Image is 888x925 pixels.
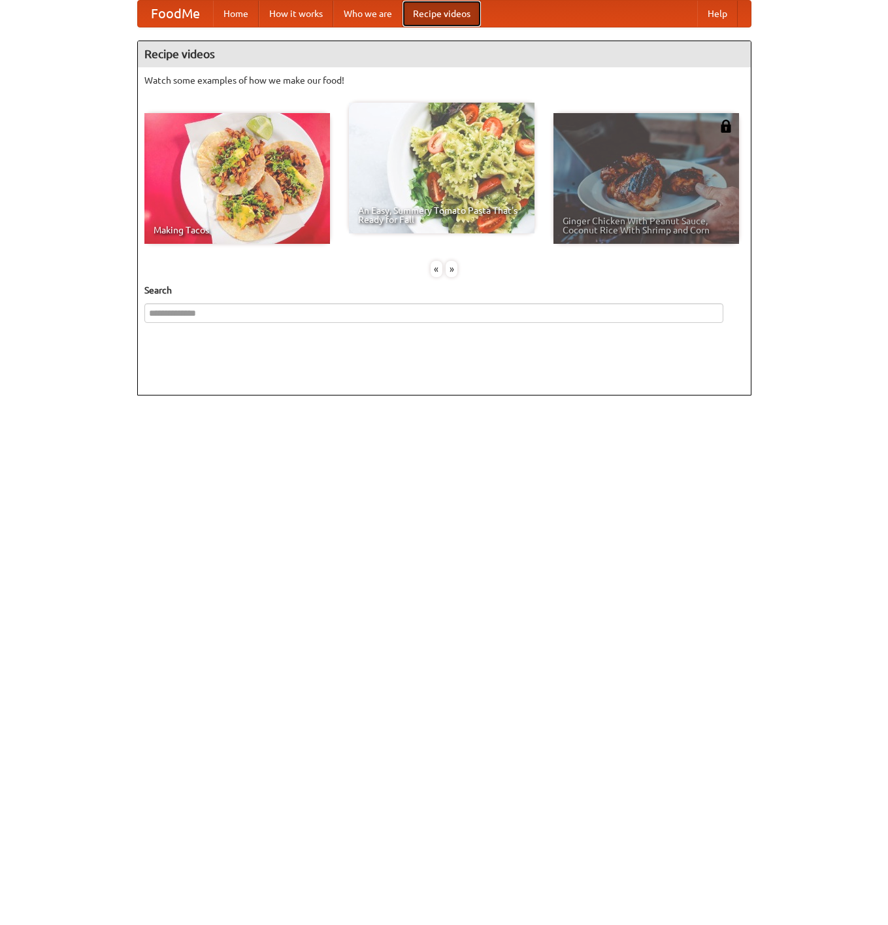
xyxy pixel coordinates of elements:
a: Recipe videos [403,1,481,27]
a: Help [697,1,738,27]
a: How it works [259,1,333,27]
a: Making Tacos [144,113,330,244]
span: An Easy, Summery Tomato Pasta That's Ready for Fall [358,206,525,224]
a: FoodMe [138,1,213,27]
p: Watch some examples of how we make our food! [144,74,744,87]
a: An Easy, Summery Tomato Pasta That's Ready for Fall [349,103,534,233]
a: Who we are [333,1,403,27]
img: 483408.png [719,120,732,133]
div: « [431,261,442,277]
div: » [446,261,457,277]
h5: Search [144,284,744,297]
span: Making Tacos [154,226,321,235]
h4: Recipe videos [138,41,751,67]
a: Home [213,1,259,27]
